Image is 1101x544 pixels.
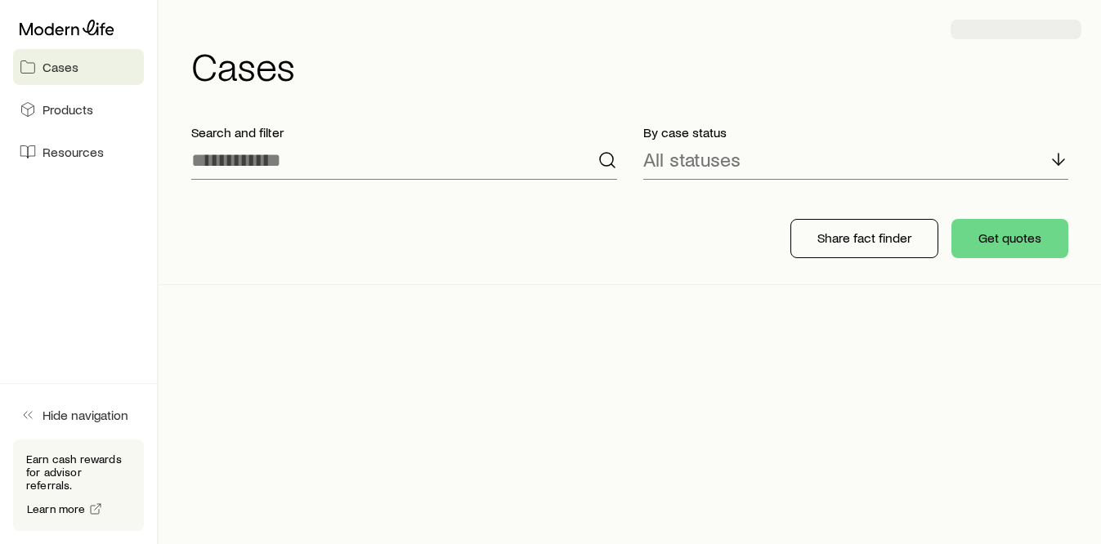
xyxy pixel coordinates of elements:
[643,148,741,171] p: All statuses
[13,49,144,85] a: Cases
[13,134,144,170] a: Resources
[43,144,104,160] span: Resources
[43,407,128,423] span: Hide navigation
[27,503,86,515] span: Learn more
[817,230,911,246] p: Share fact finder
[13,439,144,531] div: Earn cash rewards for advisor referrals.Learn more
[13,397,144,433] button: Hide navigation
[951,219,1068,258] button: Get quotes
[790,219,938,258] button: Share fact finder
[643,124,1069,140] p: By case status
[191,46,1081,85] h1: Cases
[26,453,131,492] p: Earn cash rewards for advisor referrals.
[43,101,93,118] span: Products
[191,124,617,140] p: Search and filter
[43,59,78,75] span: Cases
[13,91,144,127] a: Products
